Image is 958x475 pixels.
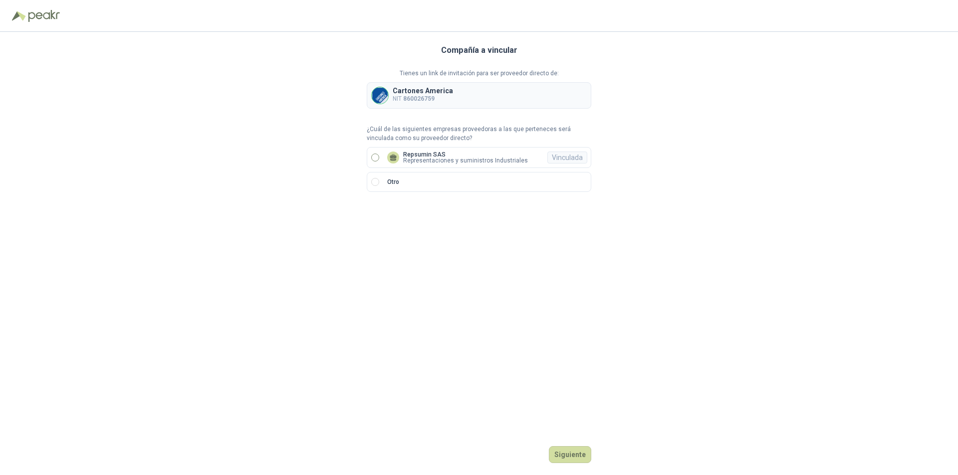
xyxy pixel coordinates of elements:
p: Cartones America [393,87,453,94]
img: Company Logo [372,87,388,104]
p: Repsumin SAS [403,152,528,158]
img: Logo [12,11,26,21]
p: Representaciones y suministros Industriales [403,158,528,163]
b: 860026759 [403,95,435,102]
img: Peakr [28,10,60,22]
p: NIT [393,94,453,104]
h3: Compañía a vincular [441,44,517,57]
div: Vinculada [547,152,587,163]
p: ¿Cuál de las siguientes empresas proveedoras a las que perteneces será vinculada como su proveedo... [367,125,591,144]
button: Siguiente [549,446,591,463]
p: Otro [387,177,399,187]
p: Tienes un link de invitación para ser proveedor directo de: [367,69,591,78]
